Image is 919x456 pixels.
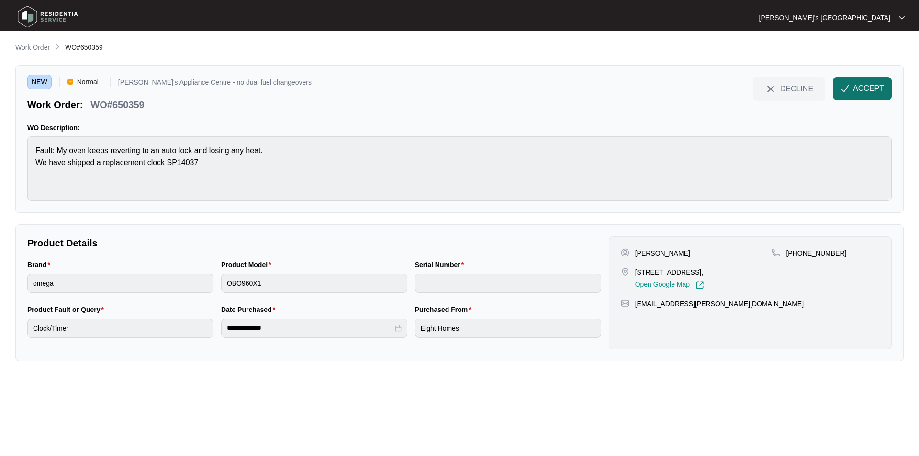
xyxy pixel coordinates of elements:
[73,75,102,89] span: Normal
[227,323,393,333] input: Date Purchased
[780,83,813,94] span: DECLINE
[221,305,279,314] label: Date Purchased
[27,305,108,314] label: Product Fault or Query
[786,248,846,258] p: [PHONE_NUMBER]
[621,299,629,308] img: map-pin
[221,260,275,269] label: Product Model
[67,79,73,85] img: Vercel Logo
[765,83,776,95] img: close-Icon
[54,43,61,51] img: chevron-right
[635,299,804,309] p: [EMAIL_ADDRESS][PERSON_NAME][DOMAIN_NAME]
[415,305,475,314] label: Purchased From
[27,236,601,250] p: Product Details
[759,13,890,22] p: [PERSON_NAME]'s [GEOGRAPHIC_DATA]
[772,248,780,257] img: map-pin
[27,136,892,201] textarea: Fault: My oven keeps reverting to an auto lock and losing any heat. We have shipped a replacement...
[415,274,601,293] input: Serial Number
[27,123,892,133] p: WO Description:
[14,2,81,31] img: residentia service logo
[635,267,704,277] p: [STREET_ADDRESS],
[27,319,213,338] input: Product Fault or Query
[27,75,52,89] span: NEW
[65,44,103,51] span: WO#650359
[899,15,905,20] img: dropdown arrow
[833,77,892,100] button: check-IconACCEPT
[635,281,704,289] a: Open Google Map
[13,43,52,53] a: Work Order
[841,84,849,93] img: check-Icon
[635,248,690,258] p: [PERSON_NAME]
[118,79,312,89] p: [PERSON_NAME]'s Appliance Centre - no dual fuel changeovers
[621,248,629,257] img: user-pin
[27,260,54,269] label: Brand
[695,281,704,289] img: Link-External
[853,83,884,94] span: ACCEPT
[415,319,601,338] input: Purchased From
[415,260,468,269] label: Serial Number
[221,274,407,293] input: Product Model
[27,98,83,111] p: Work Order:
[90,98,144,111] p: WO#650359
[15,43,50,52] p: Work Order
[27,274,213,293] input: Brand
[621,267,629,276] img: map-pin
[753,77,825,100] button: close-IconDECLINE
